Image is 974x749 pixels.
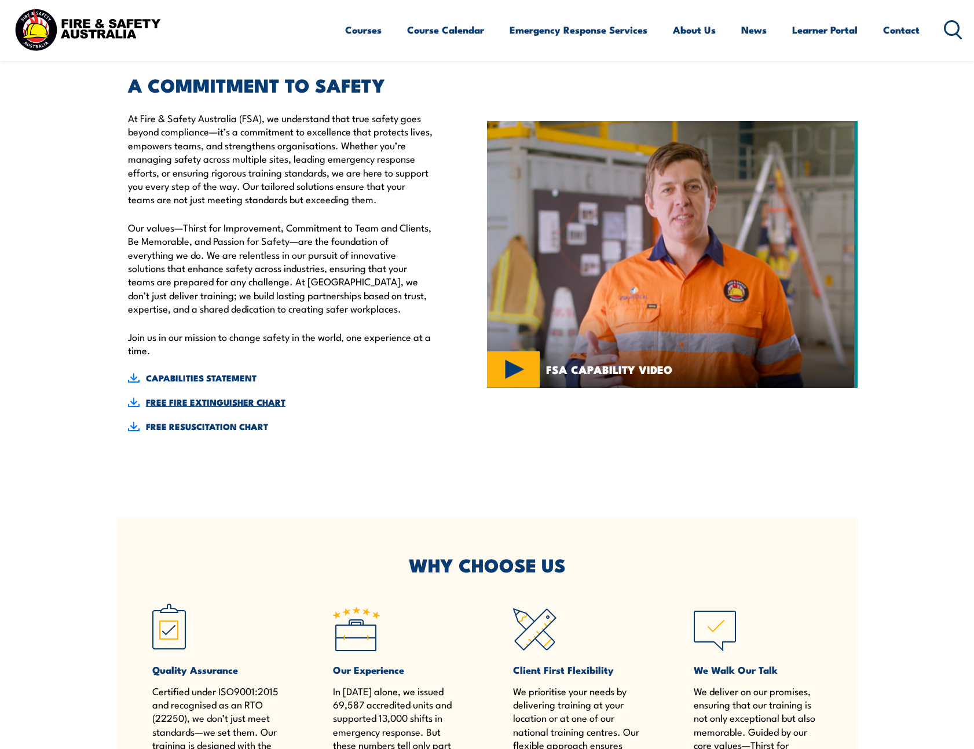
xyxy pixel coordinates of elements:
a: Contact [883,14,920,45]
a: About Us [673,14,716,45]
a: News [741,14,767,45]
a: Courses [345,14,382,45]
h2: WHY CHOOSE US [152,556,822,572]
a: CAPABILITIES STATEMENT [128,372,434,384]
h4: We Walk Our Talk [694,663,822,676]
p: At Fire & Safety Australia (FSA), we understand that true safety goes beyond compliance—it’s a co... [128,111,434,206]
a: FREE FIRE EXTINGUISHER CHART [128,396,434,409]
h2: A COMMITMENT TO SAFETY [128,76,434,93]
h4: Our Experience [333,663,461,676]
a: Learner Portal [792,14,858,45]
a: FREE RESUSCITATION CHART [128,420,434,433]
img: experience [333,600,388,655]
img: dowhatwesay [694,600,749,655]
img: client-first [513,600,568,655]
p: Our values—Thirst for Improvement, Commitment to Team and Clients, Be Memorable, and Passion for ... [128,221,434,315]
img: quality [152,600,207,655]
span: FSA CAPABILITY VIDEO [546,364,672,374]
a: Emergency Response Services [510,14,647,45]
h4: Quality Assurance [152,663,280,676]
a: Course Calendar [407,14,484,45]
p: Join us in our mission to change safety in the world, one experience at a time. [128,330,434,357]
h4: Client First Flexibility [513,663,641,676]
img: person [487,121,858,388]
